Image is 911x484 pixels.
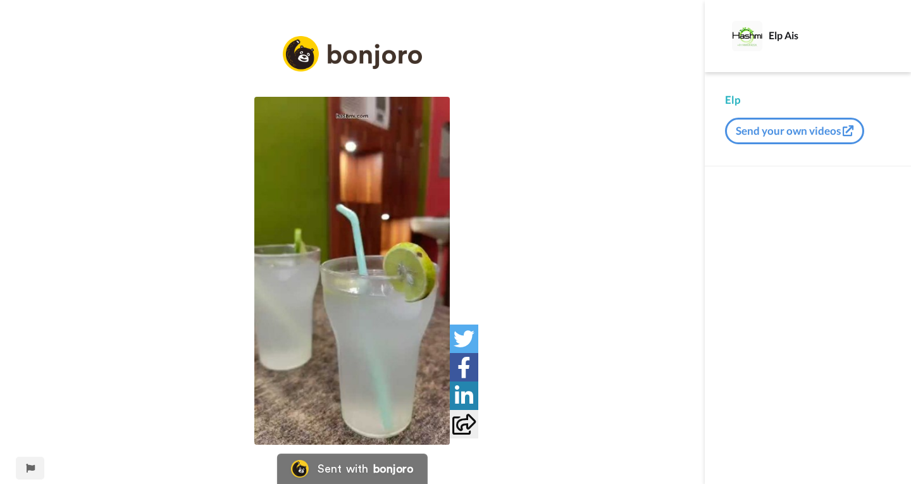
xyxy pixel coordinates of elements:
[725,92,891,108] div: Elp
[277,454,428,484] a: Bonjoro LogoSent withbonjoro
[318,463,368,475] div: Sent with
[283,36,422,72] img: logo_full.png
[725,118,864,144] button: Send your own videos
[291,460,309,478] img: Bonjoro Logo
[769,29,890,41] div: Elp Ais
[373,463,414,475] div: bonjoro
[254,97,450,445] img: 4ff69512-dbc3-4d9f-b25c-37b1c333a9e6_thumbnail_source_1709883012.jpg
[732,21,762,51] img: Profile Image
